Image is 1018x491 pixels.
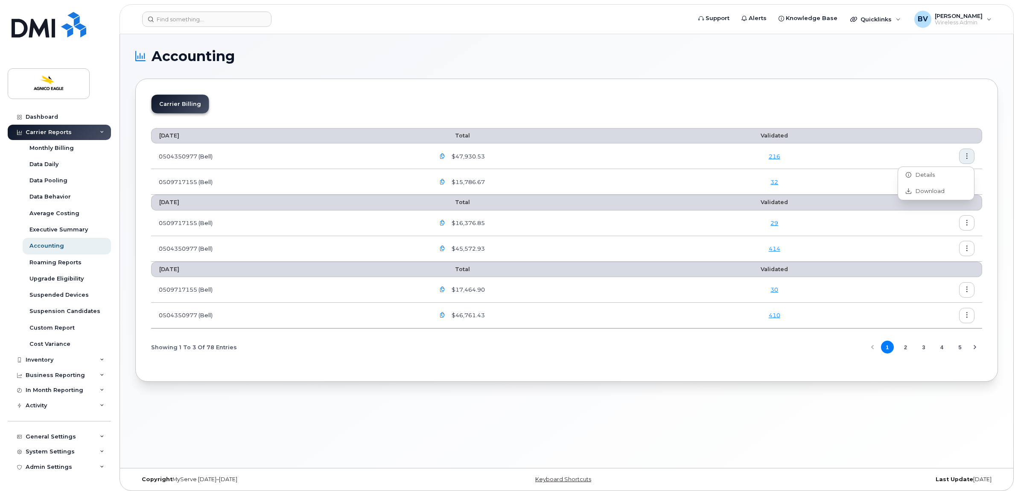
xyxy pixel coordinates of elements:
[899,341,912,354] button: Page 2
[911,171,935,179] span: Details
[151,303,427,328] td: 0504350977 (Bell)
[770,286,778,293] a: 30
[917,341,930,354] button: Page 3
[770,178,778,185] a: 32
[435,199,470,205] span: Total
[968,341,981,354] button: Next Page
[435,132,470,139] span: Total
[151,236,427,262] td: 0504350977 (Bell)
[151,277,427,303] td: 0509717155 (Bell)
[151,169,427,195] td: 0509717155 (Bell)
[151,341,237,354] span: Showing 1 To 3 Of 78 Entries
[689,195,860,210] th: Validated
[151,195,427,210] th: [DATE]
[710,476,998,483] div: [DATE]
[151,128,427,143] th: [DATE]
[535,476,591,482] a: Keyboard Shortcuts
[689,128,860,143] th: Validated
[135,476,423,483] div: MyServe [DATE]–[DATE]
[769,245,780,252] a: 414
[151,143,427,169] td: 0504350977 (Bell)
[770,219,778,226] a: 29
[450,178,485,186] span: $15,786.67
[769,312,780,319] a: 410
[954,341,966,354] button: Page 5
[689,262,860,277] th: Validated
[769,153,780,160] a: 216
[911,187,945,195] span: Download
[450,152,485,161] span: $47,930.53
[936,341,948,354] button: Page 4
[142,476,172,482] strong: Copyright
[881,341,894,354] button: Page 1
[450,245,485,253] span: $45,572.93
[151,210,427,236] td: 0509717155 (Bell)
[435,266,470,272] span: Total
[151,262,427,277] th: [DATE]
[450,311,485,319] span: $46,761.43
[936,476,973,482] strong: Last Update
[450,219,485,227] span: $16,376.85
[152,50,235,63] span: Accounting
[450,286,485,294] span: $17,464.90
